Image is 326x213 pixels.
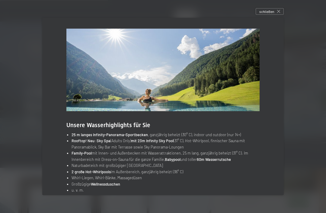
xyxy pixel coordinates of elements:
[197,157,231,162] strong: 60m Wasserrutsche
[66,121,150,129] span: Unsere Wasserhighlights für Sie
[131,138,174,143] strong: mit 23m Infinity Sky Pool
[72,150,260,162] li: mit Innen- und Außenbecken mit Wasserattraktionen, 25 m lang, ganzjährig beheizt (31° C). Im Inne...
[165,157,181,162] strong: Babypool
[72,138,260,150] li: (Adults Only) (31° C), Hot-Whirlpool, finnischer Sauna mit Panoramablick, Sky Bar mit Terrasse so...
[72,162,260,168] li: Naturbadeteich mit großzügiger [GEOGRAPHIC_DATA]
[66,29,260,111] img: Wasserträume mit Panoramablick auf die Landschaft
[72,138,110,143] strong: Rooftop! Neu: Sky Spa
[259,9,274,14] span: schließen
[72,132,260,138] li: , ganzjährig beheizt (30° C), indoor und outdoor (nur 14+)
[72,132,148,137] strong: 25 m langes Infinity-Panorama-Sportbecken
[72,151,92,155] strong: Family-Pool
